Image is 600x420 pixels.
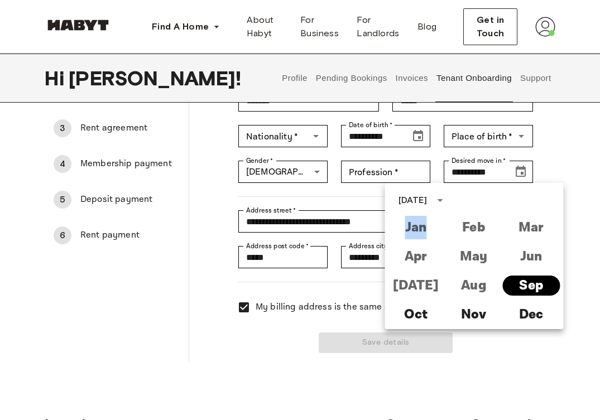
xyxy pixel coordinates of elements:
[54,226,71,244] div: 6
[473,13,508,40] span: Get in Touch
[45,151,189,177] div: 4Membership payment
[399,194,428,207] div: [DATE]
[45,115,189,142] div: 3Rent agreement
[246,241,309,251] label: Address post code
[430,191,449,210] button: calendar view is open, switch to year view
[349,241,392,251] label: Address city
[45,20,112,31] img: Habyt
[502,276,560,296] button: Sep
[281,54,309,103] button: Profile
[463,8,517,45] button: Get in Touch
[417,20,437,33] span: Blog
[247,13,282,40] span: About Habyt
[535,17,555,37] img: avatar
[152,20,209,33] span: Find A Home
[407,125,429,147] button: Choose date, selected date is Jan 25, 2003
[452,156,506,166] label: Desired move in
[80,229,180,242] span: Rent payment
[341,246,430,268] div: Address city
[348,9,409,45] a: For Landlords
[513,128,529,144] button: Open
[445,305,502,325] button: Nov
[510,161,532,183] button: Choose date, selected date is Sep 1, 2025
[238,210,533,233] div: Address street
[308,128,324,144] button: Open
[80,122,180,135] span: Rent agreement
[54,155,71,173] div: 4
[300,13,339,40] span: For Business
[69,66,241,90] span: [PERSON_NAME] !
[502,305,560,325] button: Dec
[238,161,328,183] div: [DEMOGRAPHIC_DATA]
[435,54,513,103] button: Tenant Onboarding
[246,156,273,166] label: Gender
[238,246,328,268] div: Address post code
[246,205,296,215] label: Address street
[80,193,180,206] span: Deposit payment
[45,186,189,213] div: 5Deposit payment
[357,13,400,40] span: For Landlords
[256,301,478,314] span: My billing address is the same as my mailing address
[45,222,189,249] div: 6Rent payment
[314,54,388,103] button: Pending Bookings
[387,305,445,325] button: Oct
[238,9,291,45] a: About Habyt
[349,120,392,130] label: Date of birth
[143,16,229,38] button: Find A Home
[278,54,555,103] div: user profile tabs
[291,9,348,45] a: For Business
[519,54,553,103] button: Support
[409,9,446,45] a: Blog
[45,66,69,90] span: Hi
[394,54,429,103] button: Invoices
[54,119,71,137] div: 3
[341,161,430,183] div: Profession
[80,157,180,171] span: Membership payment
[54,191,71,209] div: 5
